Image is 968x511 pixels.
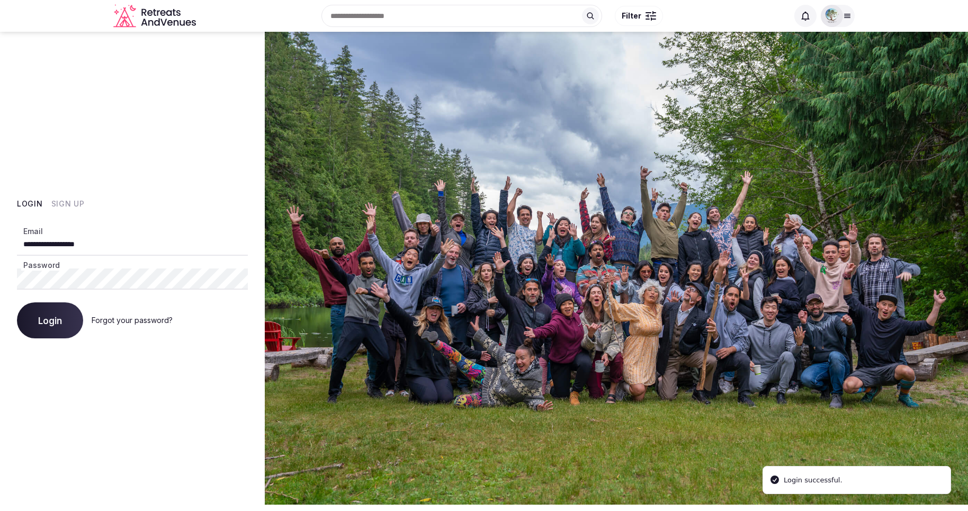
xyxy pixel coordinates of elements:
span: Login [38,315,62,326]
span: Filter [622,11,641,21]
svg: Retreats and Venues company logo [113,4,198,28]
button: Filter [615,6,663,26]
div: Login successful. [784,475,842,486]
button: Sign Up [51,199,85,209]
a: Visit the homepage [113,4,198,28]
img: Bell Valley Retreat [824,8,839,23]
a: Forgot your password? [92,316,173,325]
button: Login [17,199,43,209]
button: Login [17,302,83,338]
img: My Account Background [265,32,968,505]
